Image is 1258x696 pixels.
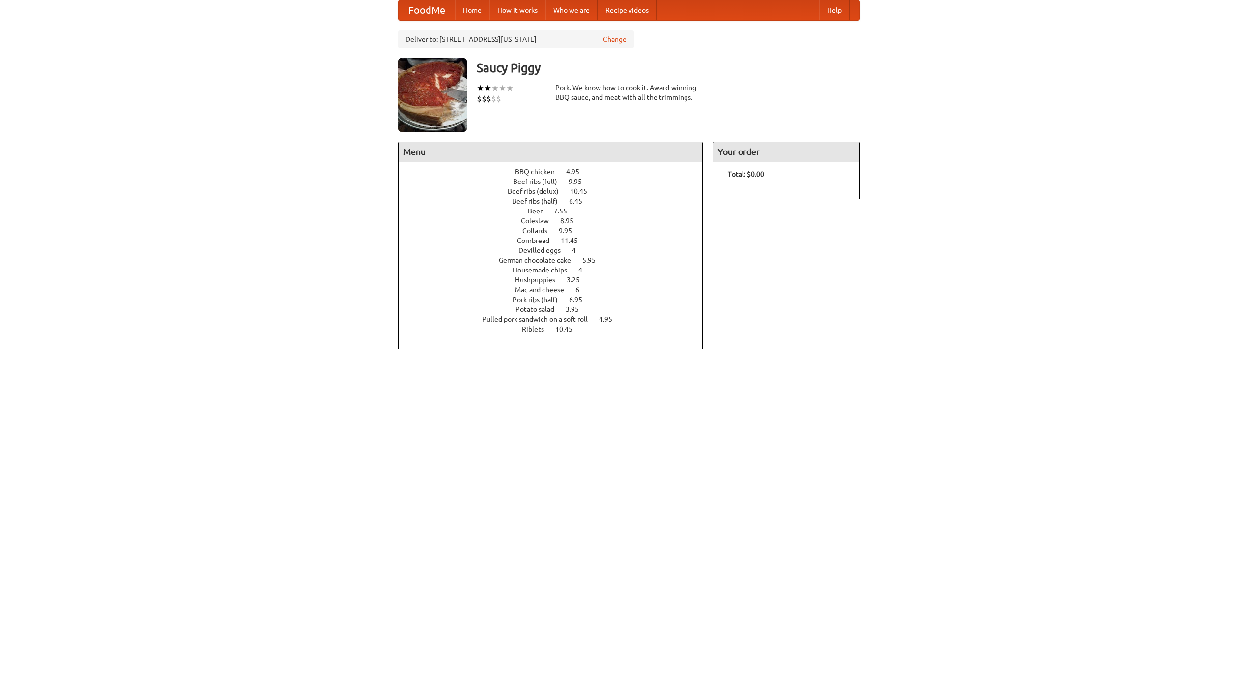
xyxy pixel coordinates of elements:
span: Mac and cheese [515,286,574,294]
div: Deliver to: [STREET_ADDRESS][US_STATE] [398,30,634,48]
span: 10.45 [570,187,597,195]
li: ★ [477,83,484,93]
span: Beef ribs (delux) [508,187,569,195]
a: Riblets 10.45 [522,325,591,333]
a: Beer 7.55 [528,207,585,215]
h4: Your order [713,142,859,162]
span: Cornbread [517,237,559,244]
a: FoodMe [399,0,455,20]
a: Housemade chips 4 [513,266,600,274]
span: Housemade chips [513,266,577,274]
span: Pork ribs (half) [513,296,568,303]
span: BBQ chicken [515,168,565,176]
a: Pork ribs (half) 6.95 [513,296,600,303]
a: Home [455,0,489,20]
li: $ [477,93,482,104]
h4: Menu [399,142,702,162]
span: 10.45 [555,325,582,333]
span: 6.95 [569,296,592,303]
a: Help [819,0,850,20]
h3: Saucy Piggy [477,58,860,78]
img: angular.jpg [398,58,467,132]
a: Coleslaw 8.95 [521,217,592,225]
li: $ [486,93,491,104]
li: ★ [499,83,506,93]
span: 4 [578,266,592,274]
span: 4 [572,246,586,254]
li: $ [482,93,486,104]
a: Cornbread 11.45 [517,237,596,244]
span: 11.45 [561,237,588,244]
span: Beer [528,207,552,215]
span: 3.95 [566,305,589,313]
span: Devilled eggs [518,246,571,254]
a: Change [603,34,627,44]
span: 4.95 [566,168,589,176]
a: Devilled eggs 4 [518,246,594,254]
a: Collards 9.95 [522,227,590,235]
a: Hushpuppies 3.25 [515,276,598,284]
span: Coleslaw [521,217,559,225]
span: 3.25 [567,276,590,284]
span: 8.95 [560,217,583,225]
span: Beef ribs (full) [513,178,567,185]
b: Total: $0.00 [728,170,764,178]
a: Beef ribs (delux) 10.45 [508,187,605,195]
span: 7.55 [554,207,577,215]
span: 4.95 [599,315,622,323]
li: $ [491,93,496,104]
span: Potato salad [515,305,564,313]
span: Beef ribs (half) [512,197,568,205]
span: 9.95 [559,227,582,235]
a: Pulled pork sandwich on a soft roll 4.95 [482,315,630,323]
a: Recipe videos [598,0,657,20]
li: ★ [484,83,491,93]
span: 9.95 [569,178,592,185]
span: Hushpuppies [515,276,565,284]
a: German chocolate cake 5.95 [499,256,614,264]
a: How it works [489,0,545,20]
li: ★ [491,83,499,93]
li: ★ [506,83,514,93]
span: 6.45 [569,197,592,205]
a: BBQ chicken 4.95 [515,168,598,176]
div: Pork. We know how to cook it. Award-winning BBQ sauce, and meat with all the trimmings. [555,83,703,102]
a: Who we are [545,0,598,20]
span: 5.95 [582,256,605,264]
li: $ [496,93,501,104]
a: Beef ribs (half) 6.45 [512,197,600,205]
a: Potato salad 3.95 [515,305,597,313]
a: Mac and cheese 6 [515,286,598,294]
span: Pulled pork sandwich on a soft roll [482,315,598,323]
span: Riblets [522,325,554,333]
a: Beef ribs (full) 9.95 [513,178,600,185]
span: Collards [522,227,557,235]
span: 6 [575,286,589,294]
span: German chocolate cake [499,256,581,264]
